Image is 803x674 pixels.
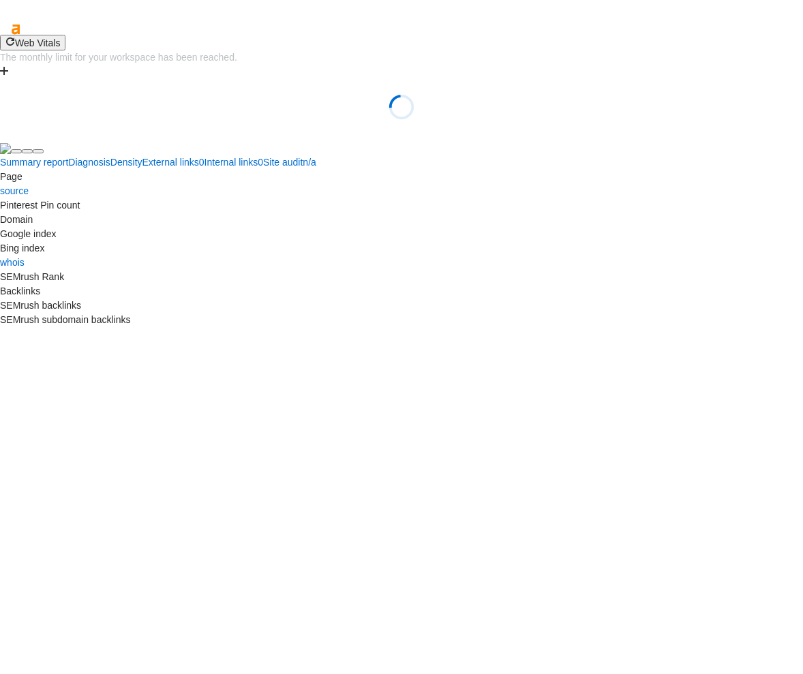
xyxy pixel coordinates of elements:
[204,157,258,168] span: Internal links
[199,157,204,168] span: 0
[258,157,263,168] span: 0
[22,149,33,153] button: Configure panel
[33,149,44,153] button: Toggle panel
[11,149,22,153] button: Close panel
[263,157,316,168] a: Site auditn/a
[68,157,110,168] span: Diagnosis
[240,51,282,63] a: How to fix
[303,157,316,168] span: n/a
[15,37,60,48] span: Web Vitals
[263,157,303,168] span: Site audit
[142,157,199,168] span: External links
[110,157,142,168] span: Density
